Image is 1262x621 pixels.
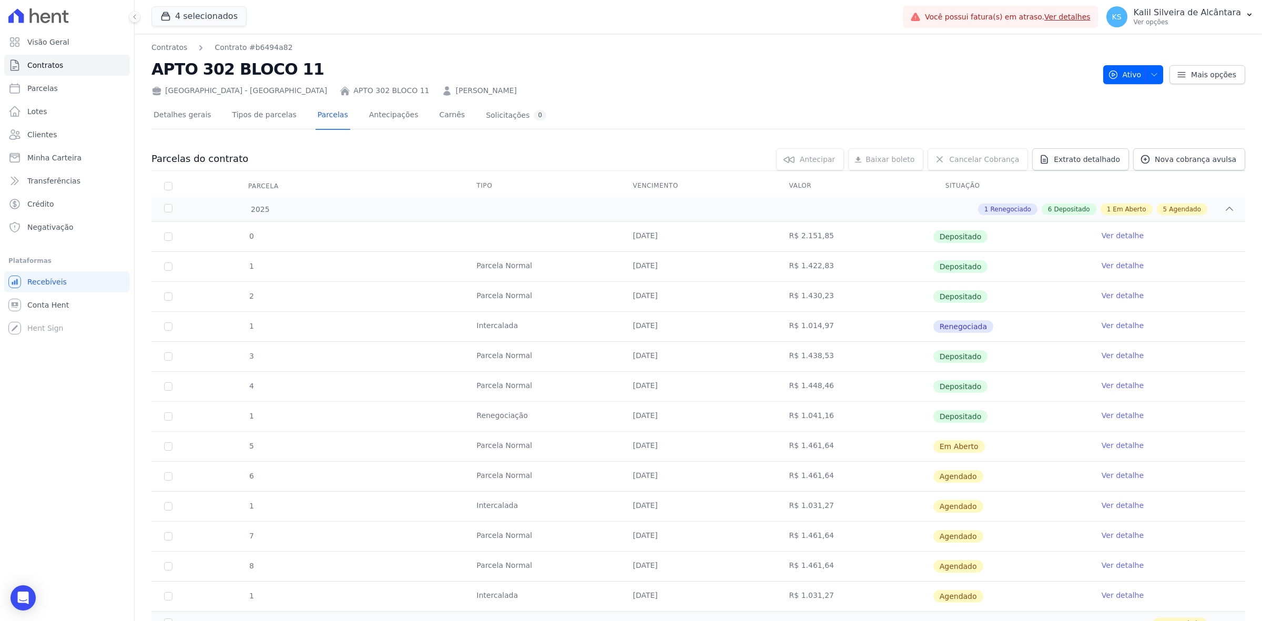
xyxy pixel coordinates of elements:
[164,292,172,301] input: Só é possível selecionar pagamentos em aberto
[464,582,620,611] td: Intercalada
[4,271,130,292] a: Recebíveis
[437,102,467,130] a: Carnês
[464,522,620,551] td: Parcela Normal
[925,12,1091,23] span: Você possui fatura(s) em atraso.
[777,402,933,431] td: R$ 1.041,16
[1133,148,1245,170] a: Nova cobrança avulsa
[484,102,548,130] a: Solicitações0
[777,432,933,461] td: R$ 1.461,64
[248,532,254,540] span: 7
[777,552,933,581] td: R$ 1.461,64
[1108,65,1142,84] span: Ativo
[1169,205,1201,214] span: Agendado
[620,252,776,281] td: [DATE]
[4,194,130,215] a: Crédito
[248,352,254,360] span: 3
[236,176,291,197] div: Parcela
[27,37,69,47] span: Visão Geral
[27,106,47,117] span: Lotes
[151,102,213,130] a: Detalhes gerais
[1054,205,1090,214] span: Depositado
[777,222,933,251] td: R$ 2.151,85
[464,462,620,491] td: Parcela Normal
[620,432,776,461] td: [DATE]
[464,432,620,461] td: Parcela Normal
[777,342,933,371] td: R$ 1.438,53
[777,492,933,521] td: R$ 1.031,27
[984,205,989,214] span: 1
[1102,440,1144,451] a: Ver detalhe
[1102,290,1144,301] a: Ver detalhe
[164,532,172,541] input: default
[933,440,985,453] span: Em Aberto
[27,83,58,94] span: Parcelas
[777,175,933,197] th: Valor
[1044,13,1091,21] a: Ver detalhes
[933,590,983,603] span: Agendado
[27,176,80,186] span: Transferências
[164,322,172,331] input: Só é possível selecionar pagamentos em aberto
[151,42,1095,53] nav: Breadcrumb
[164,562,172,571] input: default
[534,110,546,120] div: 0
[933,500,983,513] span: Agendado
[4,55,130,76] a: Contratos
[4,147,130,168] a: Minha Carteira
[1113,205,1146,214] span: Em Aberto
[27,300,69,310] span: Conta Hent
[250,204,270,215] span: 2025
[1102,470,1144,481] a: Ver detalhe
[248,562,254,570] span: 8
[1102,530,1144,541] a: Ver detalhe
[27,60,63,70] span: Contratos
[933,530,983,543] span: Agendado
[164,262,172,271] input: Só é possível selecionar pagamentos em aberto
[151,152,248,165] h3: Parcelas do contrato
[777,522,933,551] td: R$ 1.461,64
[933,470,983,483] span: Agendado
[248,472,254,480] span: 6
[620,582,776,611] td: [DATE]
[1134,18,1241,26] p: Ver opções
[4,78,130,99] a: Parcelas
[486,110,546,120] div: Solicitações
[933,350,988,363] span: Depositado
[464,372,620,401] td: Parcela Normal
[620,402,776,431] td: [DATE]
[164,412,172,421] input: Só é possível selecionar pagamentos em aberto
[777,282,933,311] td: R$ 1.430,23
[151,42,187,53] a: Contratos
[777,312,933,341] td: R$ 1.014,97
[1134,7,1241,18] p: Kalil Silveira de Alcântara
[315,102,350,130] a: Parcelas
[248,322,254,330] span: 1
[27,129,57,140] span: Clientes
[1102,350,1144,361] a: Ver detalhe
[933,410,988,423] span: Depositado
[464,175,620,197] th: Tipo
[27,222,74,232] span: Negativação
[151,85,327,96] div: [GEOGRAPHIC_DATA] - [GEOGRAPHIC_DATA]
[1098,2,1262,32] button: KS Kalil Silveira de Alcântara Ver opções
[248,232,254,240] span: 0
[164,472,172,481] input: default
[1102,320,1144,331] a: Ver detalhe
[4,32,130,53] a: Visão Geral
[215,42,292,53] a: Contrato #b6494a82
[4,101,130,122] a: Lotes
[353,85,429,96] a: APTO 302 BLOCO 11
[1054,154,1120,165] span: Extrato detalhado
[933,290,988,303] span: Depositado
[777,252,933,281] td: R$ 1.422,83
[4,170,130,191] a: Transferências
[933,380,988,393] span: Depositado
[1103,65,1164,84] button: Ativo
[151,57,1095,81] h2: APTO 302 BLOCO 11
[620,372,776,401] td: [DATE]
[27,199,54,209] span: Crédito
[1155,154,1236,165] span: Nova cobrança avulsa
[620,552,776,581] td: [DATE]
[1163,205,1167,214] span: 5
[1048,205,1052,214] span: 6
[230,102,299,130] a: Tipos de parcelas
